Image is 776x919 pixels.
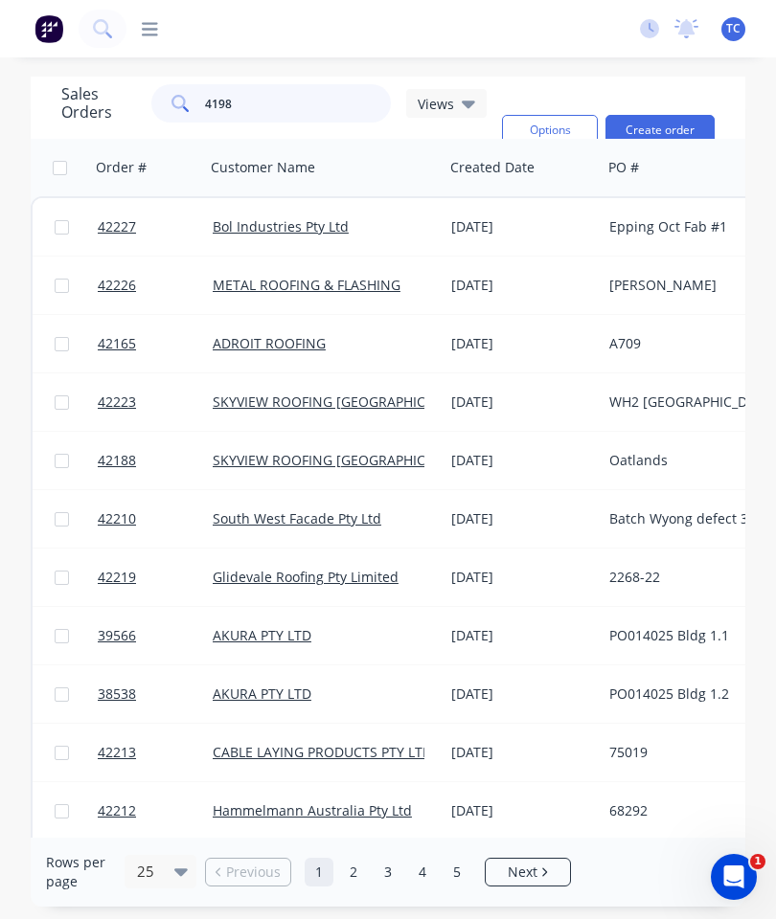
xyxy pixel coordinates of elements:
ul: Pagination [197,858,579,886]
span: Views [418,94,454,114]
a: SKYVIEW ROOFING [GEOGRAPHIC_DATA] P/L [213,392,491,411]
a: ADROIT ROOFING [213,334,326,352]
a: 42219 [98,549,213,606]
a: Bol Industries Pty Ltd [213,217,349,235]
input: Search... [205,84,392,123]
span: 42213 [98,743,136,762]
iframe: Intercom live chat [711,854,757,900]
span: 42226 [98,276,136,295]
button: Options [502,115,598,146]
span: 42227 [98,217,136,236]
a: Page 3 [374,858,402,886]
a: Page 2 [339,858,368,886]
a: Hammelmann Australia Pty Ltd [213,801,412,819]
span: 42210 [98,509,136,528]
div: Customer Name [211,158,315,177]
span: TC [726,20,741,37]
a: 39566 [98,607,213,664]
span: Previous [226,863,281,882]
a: AKURA PTY LTD [213,684,311,703]
div: Order # [96,158,147,177]
span: 42219 [98,568,136,587]
a: 38538 [98,665,213,723]
a: 42188 [98,432,213,489]
img: Factory [34,14,63,43]
span: Rows per page [46,853,116,891]
div: [DATE] [451,743,594,762]
div: [DATE] [451,451,594,470]
a: 42212 [98,782,213,840]
a: 42213 [98,724,213,781]
a: 42226 [98,257,213,314]
div: [DATE] [451,276,594,295]
a: South West Facade Pty Ltd [213,509,381,527]
div: [DATE] [451,334,594,353]
a: 42210 [98,490,213,548]
div: [DATE] [451,626,594,645]
div: [DATE] [451,217,594,236]
span: 42188 [98,451,136,470]
a: Next page [486,863,570,882]
a: 42227 [98,198,213,256]
span: 38538 [98,684,136,704]
a: 42165 [98,315,213,372]
a: Previous page [206,863,290,882]
div: [DATE] [451,801,594,820]
div: [DATE] [451,509,594,528]
a: METAL ROOFING & FLASHING [213,276,400,294]
div: PO # [608,158,639,177]
div: [DATE] [451,392,594,412]
a: Page 4 [408,858,437,886]
span: 42223 [98,392,136,412]
span: 42212 [98,801,136,820]
a: Page 1 is your current page [305,858,333,886]
button: Create order [605,115,715,146]
a: CABLE LAYING PRODUCTS PTY LTD [213,743,432,761]
span: Next [508,863,537,882]
a: 42223 [98,373,213,431]
div: [DATE] [451,684,594,704]
div: [DATE] [451,568,594,587]
a: Glidevale Roofing Pty Limited [213,568,399,586]
a: Page 5 [443,858,471,886]
span: 39566 [98,626,136,645]
a: SKYVIEW ROOFING [GEOGRAPHIC_DATA] P/L [213,451,491,469]
span: 1 [750,854,765,869]
span: 42165 [98,334,136,353]
div: Created Date [450,158,535,177]
a: AKURA PTY LTD [213,626,311,644]
h1: Sales Orders [61,85,136,122]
